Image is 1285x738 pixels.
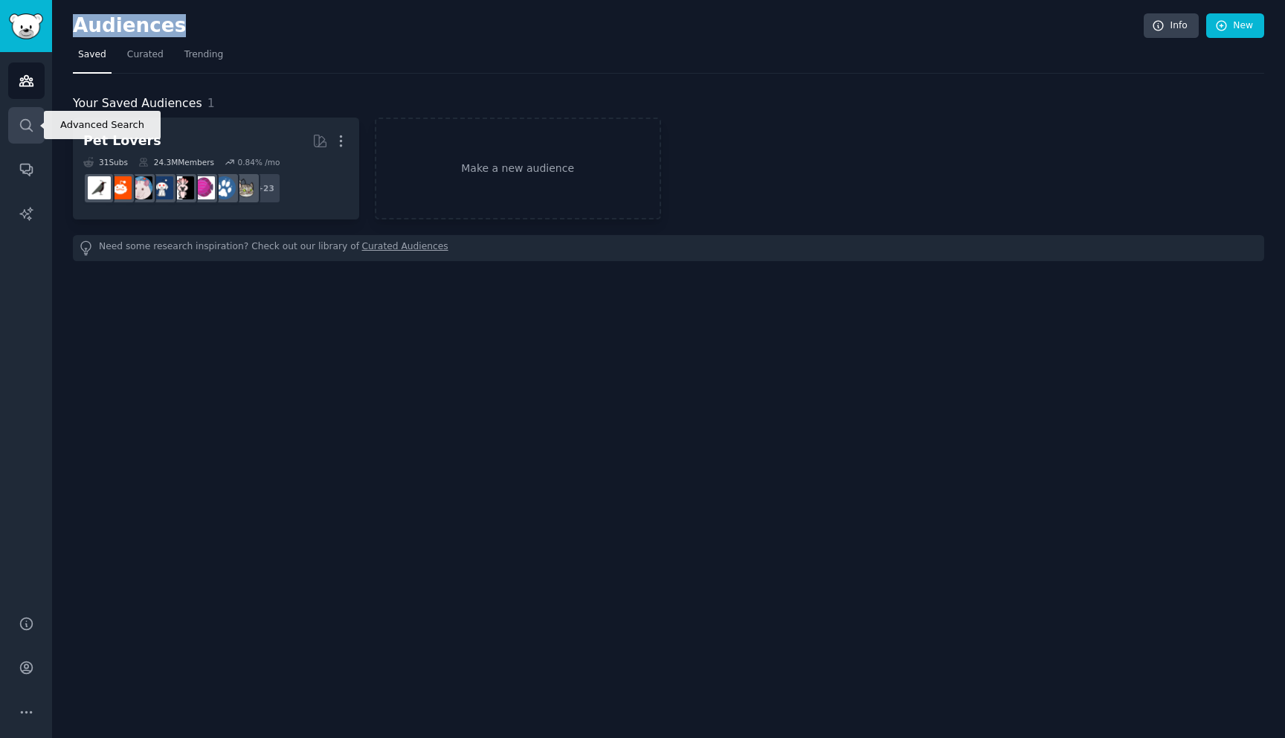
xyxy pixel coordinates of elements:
[171,176,194,199] img: parrots
[129,176,152,199] img: RATS
[184,48,223,62] span: Trending
[192,176,215,199] img: Aquariums
[122,43,169,74] a: Curated
[207,96,215,110] span: 1
[234,176,257,199] img: cats
[9,13,43,39] img: GummySearch logo
[237,157,280,167] div: 0.84 % /mo
[83,132,161,150] div: Pet Lovers
[78,48,106,62] span: Saved
[73,43,112,74] a: Saved
[138,157,214,167] div: 24.3M Members
[179,43,228,74] a: Trending
[213,176,236,199] img: dogs
[375,118,661,219] a: Make a new audience
[73,94,202,113] span: Your Saved Audiences
[88,176,111,199] img: birding
[127,48,164,62] span: Curated
[1144,13,1199,39] a: Info
[73,118,359,219] a: Pet Lovers31Subs24.3MMembers0.84% /mo+23catsdogsAquariumsparrotsdogswithjobsRATSBeardedDragonsbir...
[362,240,448,256] a: Curated Audiences
[109,176,132,199] img: BeardedDragons
[73,14,1144,38] h2: Audiences
[73,235,1264,261] div: Need some research inspiration? Check out our library of
[1206,13,1264,39] a: New
[250,173,281,204] div: + 23
[150,176,173,199] img: dogswithjobs
[83,157,128,167] div: 31 Sub s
